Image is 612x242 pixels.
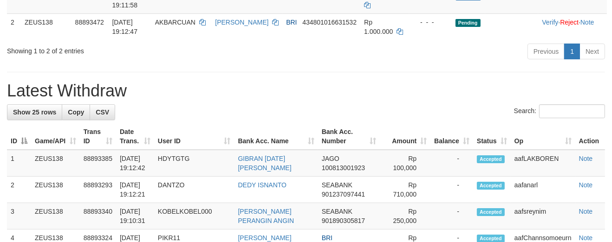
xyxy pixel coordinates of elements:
td: 2 [7,177,31,203]
td: Rp 250,000 [380,203,430,229]
a: Verify [542,19,558,26]
span: BRI [322,234,332,242]
td: ZEUS138 [31,203,80,229]
span: AKBARCUAN [155,19,195,26]
a: Previous [527,44,565,59]
td: 1 [7,150,31,177]
td: DANTZO [154,177,234,203]
span: Pending [456,19,481,27]
a: DEDY ISNANTO [238,181,287,189]
td: aafsreynim [511,203,575,229]
span: Copy 901890305817 to clipboard [322,217,365,224]
div: Showing 1 to 2 of 2 entries [7,43,248,56]
td: - [430,150,473,177]
span: Accepted [477,208,505,216]
span: Copy 901237097441 to clipboard [322,191,365,198]
span: 88893472 [75,19,104,26]
td: 88893340 [80,203,116,229]
a: Note [579,155,593,162]
a: Next [579,44,605,59]
td: [DATE] 19:10:31 [116,203,154,229]
span: Copy [68,108,84,116]
td: - [430,177,473,203]
th: Bank Acc. Name: activate to sort column ascending [234,123,318,150]
a: [PERSON_NAME] [238,234,292,242]
th: ID: activate to sort column descending [7,123,31,150]
div: - - - [413,18,448,27]
span: Rp 1.000.000 [364,19,393,35]
h1: Latest Withdraw [7,82,605,100]
a: Note [580,19,594,26]
a: CSV [90,104,115,120]
th: Game/API: activate to sort column ascending [31,123,80,150]
label: Search: [514,104,605,118]
td: ZEUS138 [31,150,80,177]
span: SEABANK [322,181,352,189]
span: Accepted [477,182,505,190]
th: Trans ID: activate to sort column ascending [80,123,116,150]
td: aafLAKBOREN [511,150,575,177]
span: Copy 100813001923 to clipboard [322,164,365,172]
span: Accepted [477,155,505,163]
td: Rp 710,000 [380,177,430,203]
th: User ID: activate to sort column ascending [154,123,234,150]
th: Action [575,123,605,150]
th: Status: activate to sort column ascending [473,123,511,150]
td: [DATE] 19:12:21 [116,177,154,203]
td: - [430,203,473,229]
input: Search: [539,104,605,118]
td: [DATE] 19:12:42 [116,150,154,177]
th: Amount: activate to sort column ascending [380,123,430,150]
td: ZEUS138 [31,177,80,203]
td: KOBELKOBEL000 [154,203,234,229]
td: · · [538,13,607,40]
th: Op: activate to sort column ascending [511,123,575,150]
th: Date Trans.: activate to sort column ascending [116,123,154,150]
td: 88893385 [80,150,116,177]
a: Show 25 rows [7,104,62,120]
td: ZEUS138 [21,13,72,40]
span: [DATE] 19:12:47 [112,19,137,35]
span: Copy 434801016631532 to clipboard [302,19,357,26]
a: Reject [560,19,579,26]
a: 1 [564,44,580,59]
a: Note [579,208,593,215]
td: 2 [7,13,21,40]
a: Note [579,234,593,242]
a: Note [579,181,593,189]
a: [PERSON_NAME] [215,19,268,26]
td: 3 [7,203,31,229]
td: HDYTGTG [154,150,234,177]
span: BRI [286,19,297,26]
span: CSV [96,108,109,116]
span: SEABANK [322,208,352,215]
a: [PERSON_NAME] PERANGIN ANGIN [238,208,294,224]
a: Copy [62,104,90,120]
span: Show 25 rows [13,108,56,116]
th: Bank Acc. Number: activate to sort column ascending [318,123,380,150]
td: 88893293 [80,177,116,203]
span: JAGO [322,155,339,162]
td: aafanarl [511,177,575,203]
td: Rp 100,000 [380,150,430,177]
a: GIBRAN [DATE] [PERSON_NAME] [238,155,292,172]
th: Balance: activate to sort column ascending [430,123,473,150]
